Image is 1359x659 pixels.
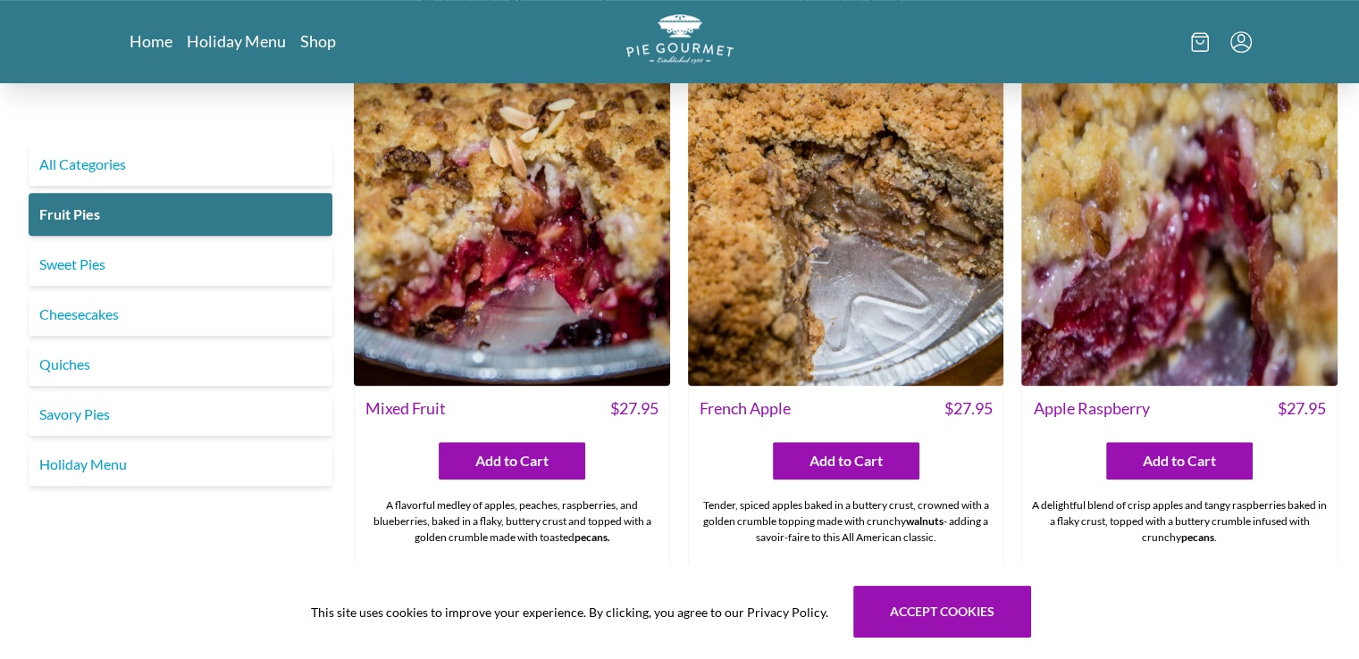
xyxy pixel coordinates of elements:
[906,514,944,528] strong: walnuts
[773,442,919,480] button: Add to Cart
[300,30,336,52] a: Shop
[420,563,605,576] em: *Order gluten free 24 hours in advance*
[187,30,286,52] a: Holiday Menu
[355,490,669,585] div: A flavorful medley of apples, peaches, raspberries, and blueberries, baked in a flaky, buttery cr...
[1230,31,1252,53] button: Menu
[29,343,332,386] a: Quiches
[688,70,1004,386] img: French Apple
[29,193,332,236] a: Fruit Pies
[1181,530,1214,544] strong: pecans
[1033,396,1149,421] span: Apple Raspberry
[1278,396,1326,421] span: $ 27.95
[311,603,828,621] span: This site uses cookies to improve your experience. By clicking, you agree to our Privacy Policy.
[810,450,883,471] span: Add to Cart
[365,396,446,421] span: Mixed Fruit
[354,70,670,386] img: Mixed Fruit
[610,396,659,421] span: $ 27.95
[29,443,332,486] a: Holiday Menu
[853,586,1031,638] button: Accept cookies
[626,14,734,63] img: logo
[439,442,585,480] button: Add to Cart
[944,396,992,421] span: $ 27.95
[752,563,937,576] em: *Order gluten free 24 hours in advance*
[575,530,610,544] strong: pecans.
[689,490,1003,601] div: Tender, spiced apples baked in a buttery crust, crowned with a golden crumble topping made with c...
[130,30,172,52] a: Home
[1022,490,1337,585] div: A delightful blend of crisp apples and tangy raspberries baked in a flaky crust, topped with a bu...
[29,143,332,186] a: All Categories
[475,450,549,471] span: Add to Cart
[29,393,332,436] a: Savory Pies
[1106,442,1253,480] button: Add to Cart
[29,243,332,286] a: Sweet Pies
[1087,563,1272,576] em: *Order gluten free 24 hours in advance*
[700,396,791,421] span: French Apple
[1021,70,1338,386] img: Apple Raspberry
[1143,450,1216,471] span: Add to Cart
[29,293,332,336] a: Cheesecakes
[626,14,734,69] a: Logo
